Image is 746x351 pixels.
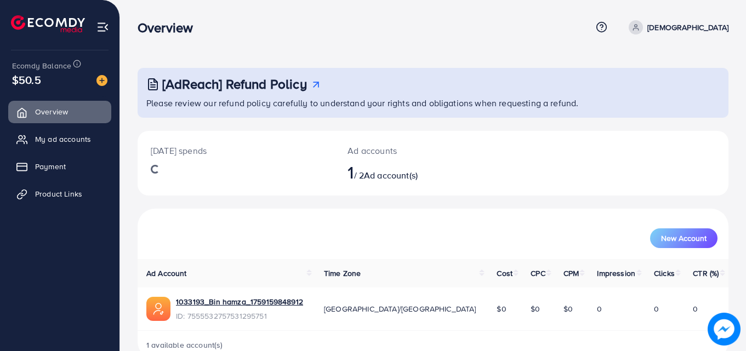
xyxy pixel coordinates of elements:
span: Ad account(s) [364,169,418,181]
span: 1 available account(s) [146,340,223,350]
a: 1033193_Bin hamza_1759159848912 [176,296,303,307]
span: [GEOGRAPHIC_DATA]/[GEOGRAPHIC_DATA] [324,303,476,314]
span: CTR (%) [693,268,719,279]
span: $0 [563,303,573,314]
a: Product Links [8,183,111,205]
h3: Overview [138,20,202,36]
p: Please review our refund policy carefully to understand your rights and obligations when requesti... [146,96,722,110]
h2: / 2 [348,162,469,182]
p: Ad accounts [348,144,469,157]
p: [DATE] spends [151,144,321,157]
a: My ad accounts [8,128,111,150]
span: $50.5 [12,72,41,88]
h3: [AdReach] Refund Policy [162,76,307,92]
span: Ecomdy Balance [12,60,71,71]
a: Payment [8,156,111,177]
img: menu [96,21,109,33]
span: Payment [35,161,66,172]
span: Impression [597,268,635,279]
span: 0 [597,303,602,314]
img: logo [11,15,85,32]
button: New Account [650,228,717,248]
span: $0 [497,303,506,314]
p: [DEMOGRAPHIC_DATA] [647,21,728,34]
a: Overview [8,101,111,123]
span: Time Zone [324,268,361,279]
span: New Account [661,234,707,242]
img: ic-ads-acc.e4c84228.svg [146,297,170,321]
span: My ad accounts [35,134,91,145]
a: [DEMOGRAPHIC_DATA] [624,20,728,34]
span: CPM [563,268,579,279]
img: image [96,75,107,86]
img: image [708,313,740,345]
span: Clicks [654,268,675,279]
span: Cost [497,268,512,279]
span: ID: 7555532757531295751 [176,310,303,321]
span: Ad Account [146,268,187,279]
span: 0 [693,303,698,314]
span: Overview [35,106,68,117]
span: 0 [654,303,659,314]
span: Product Links [35,188,82,199]
span: $0 [531,303,540,314]
span: CPC [531,268,545,279]
span: 1 [348,159,354,185]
